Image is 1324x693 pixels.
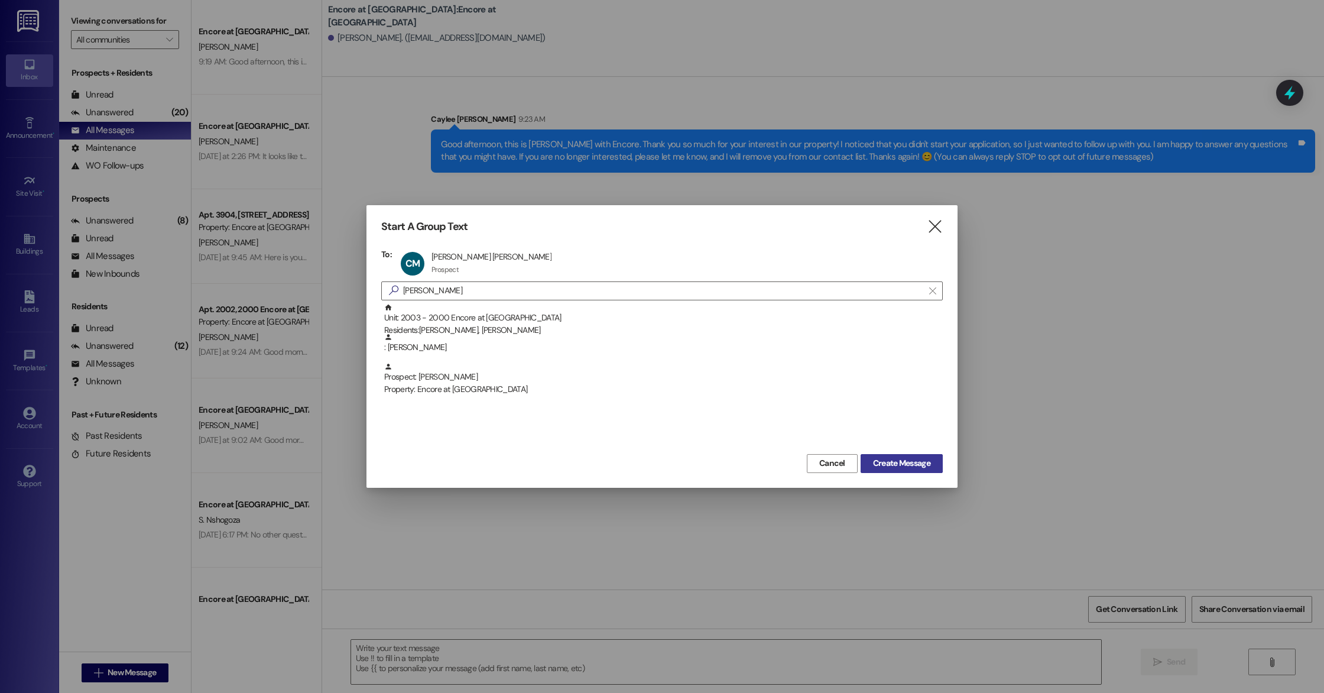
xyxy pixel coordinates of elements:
[929,286,936,296] i: 
[384,324,943,336] div: Residents: [PERSON_NAME], [PERSON_NAME]
[873,457,930,469] span: Create Message
[405,257,420,270] span: CM
[384,303,943,337] div: Unit: 2003 - 2000 Encore at [GEOGRAPHIC_DATA]
[403,283,923,299] input: Search for any contact or apartment
[384,362,943,396] div: Prospect: [PERSON_NAME]
[923,282,942,300] button: Clear text
[431,265,459,274] div: Prospect
[381,362,943,392] div: Prospect: [PERSON_NAME]Property: Encore at [GEOGRAPHIC_DATA]
[431,251,551,262] div: [PERSON_NAME] [PERSON_NAME]
[927,221,943,233] i: 
[381,333,943,362] div: : [PERSON_NAME]
[384,383,943,396] div: Property: Encore at [GEOGRAPHIC_DATA]
[819,457,845,469] span: Cancel
[384,333,943,354] div: : [PERSON_NAME]
[381,303,943,333] div: Unit: 2003 - 2000 Encore at [GEOGRAPHIC_DATA]Residents:[PERSON_NAME], [PERSON_NAME]
[861,454,943,473] button: Create Message
[384,284,403,297] i: 
[807,454,858,473] button: Cancel
[381,220,468,234] h3: Start A Group Text
[381,249,392,260] h3: To:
